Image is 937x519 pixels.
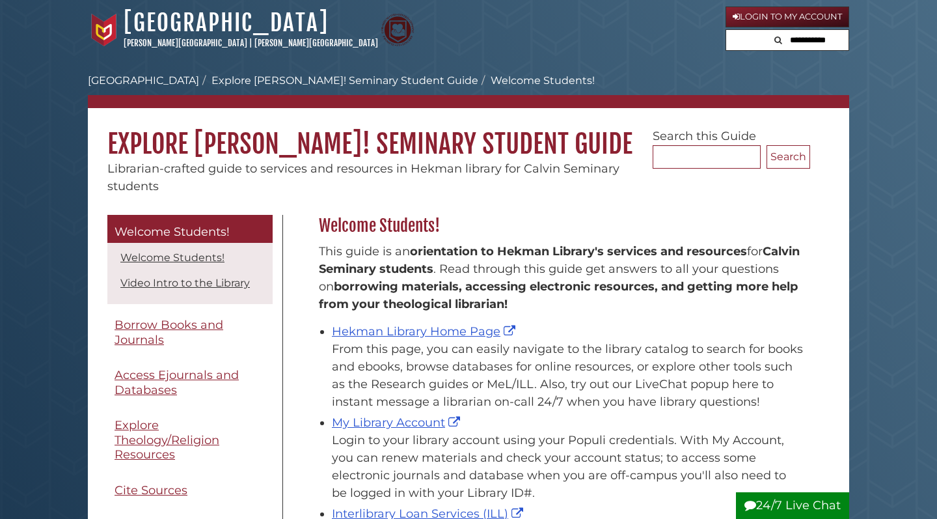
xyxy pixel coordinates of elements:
[312,216,810,236] h2: Welcome Students!
[254,38,378,48] a: [PERSON_NAME][GEOGRAPHIC_DATA]
[332,415,463,430] a: My Library Account
[332,324,519,339] a: Hekman Library Home Page
[319,244,800,276] strong: Calvin Seminary students
[736,492,849,519] button: 24/7 Live Chat
[107,161,619,193] span: Librarian-crafted guide to services and resources in Hekman library for Calvin Seminary students
[332,341,804,411] div: From this page, you can easily navigate to the library catalog to search for books and ebooks, br...
[115,418,219,462] span: Explore Theology/Religion Resources
[115,225,230,239] span: Welcome Students!
[319,244,800,311] span: This guide is an for . Read through this guide get answers to all your questions on
[115,368,239,397] span: Access Ejournals and Databases
[332,432,804,502] div: Login to your library account using your Populi credentials. With My Account, you can renew mater...
[120,251,224,264] a: Welcome Students!
[107,361,273,404] a: Access Ejournals and Databases
[107,476,273,505] a: Cite Sources
[115,483,187,498] span: Cite Sources
[767,145,810,169] button: Search
[478,73,595,89] li: Welcome Students!
[211,74,478,87] a: Explore [PERSON_NAME]! Seminary Student Guide
[249,38,252,48] span: |
[88,73,849,108] nav: breadcrumb
[107,311,273,354] a: Borrow Books and Journals
[120,277,250,289] a: Video Intro to the Library
[410,244,747,259] strong: orientation to Hekman Library's services and resources
[107,411,273,470] a: Explore Theology/Religion Resources
[124,8,329,37] a: [GEOGRAPHIC_DATA]
[107,215,273,244] a: Welcome Students!
[88,74,199,87] a: [GEOGRAPHIC_DATA]
[774,36,782,44] i: Search
[88,14,120,46] img: Calvin University
[770,30,786,48] button: Search
[381,14,414,46] img: Calvin Theological Seminary
[124,38,247,48] a: [PERSON_NAME][GEOGRAPHIC_DATA]
[726,7,849,27] a: Login to My Account
[88,108,849,160] h1: Explore [PERSON_NAME]! Seminary Student Guide
[115,318,223,347] span: Borrow Books and Journals
[319,279,798,311] b: borrowing materials, accessing electronic resources, and getting more help from your theological ...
